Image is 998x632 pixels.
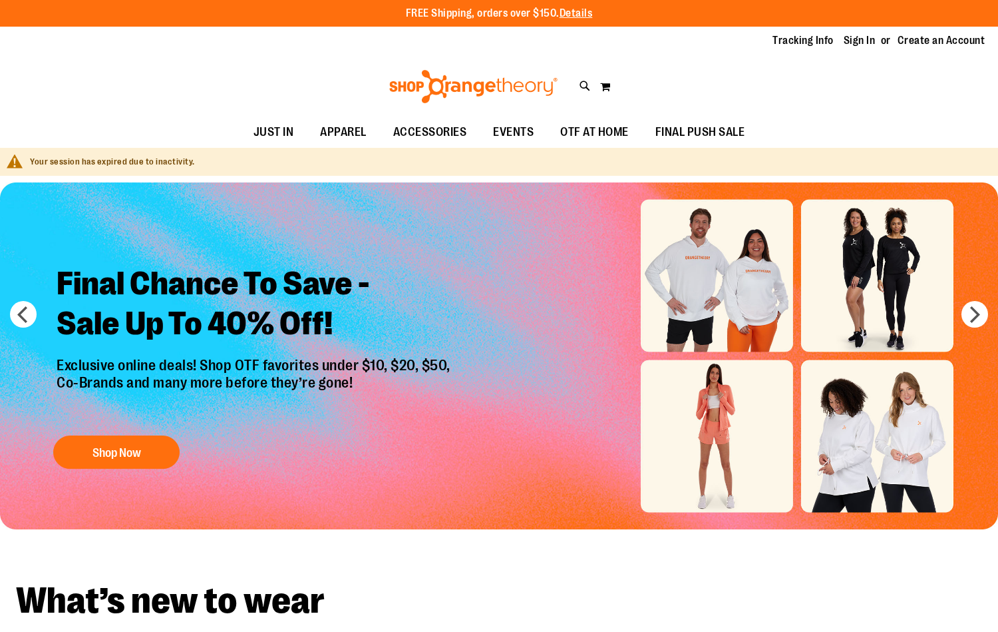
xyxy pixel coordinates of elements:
a: Final Chance To Save -Sale Up To 40% Off! Exclusive online deals! Shop OTF favorites under $10, $... [47,254,464,475]
p: FREE Shipping, orders over $150. [406,6,593,21]
img: Shop Orangetheory [387,70,560,103]
span: APPAREL [320,117,367,147]
h2: What’s new to wear [16,583,982,619]
h2: Final Chance To Save - Sale Up To 40% Off! [47,254,464,357]
span: FINAL PUSH SALE [655,117,745,147]
a: Details [560,7,593,19]
div: Your session has expired due to inactivity. [30,156,985,168]
button: Shop Now [53,436,180,469]
a: Create an Account [898,33,985,48]
a: Tracking Info [772,33,834,48]
span: EVENTS [493,117,534,147]
span: OTF AT HOME [560,117,629,147]
span: JUST IN [253,117,294,147]
button: next [961,301,988,328]
p: Exclusive online deals! Shop OTF favorites under $10, $20, $50, Co-Brands and many more before th... [47,357,464,422]
a: Sign In [844,33,876,48]
span: ACCESSORIES [393,117,467,147]
button: prev [10,301,37,328]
